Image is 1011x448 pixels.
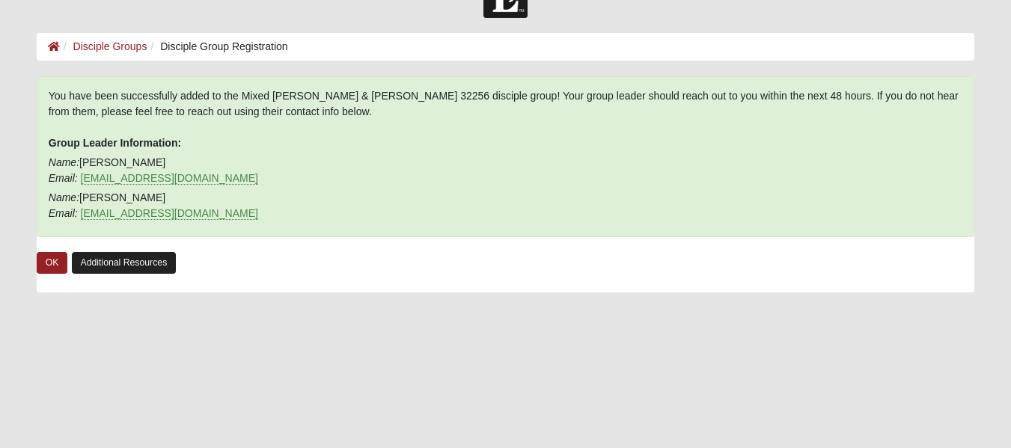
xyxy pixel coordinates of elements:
i: Email: [49,172,78,184]
i: Name: [49,156,79,168]
a: [EMAIL_ADDRESS][DOMAIN_NAME] [81,207,258,220]
a: OK [37,252,68,274]
a: Additional Resources [72,252,177,274]
li: Disciple Group Registration [147,39,287,55]
p: [PERSON_NAME] [49,155,962,186]
a: Disciple Groups [73,40,147,52]
i: Name: [49,191,79,203]
a: [EMAIL_ADDRESS][DOMAIN_NAME] [81,172,258,185]
div: You have been successfully added to the Mixed [PERSON_NAME] & [PERSON_NAME] 32256 disciple group!... [37,76,974,237]
p: [PERSON_NAME] [49,190,962,221]
i: Email: [49,207,78,219]
b: Group Leader Information: [49,137,181,149]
